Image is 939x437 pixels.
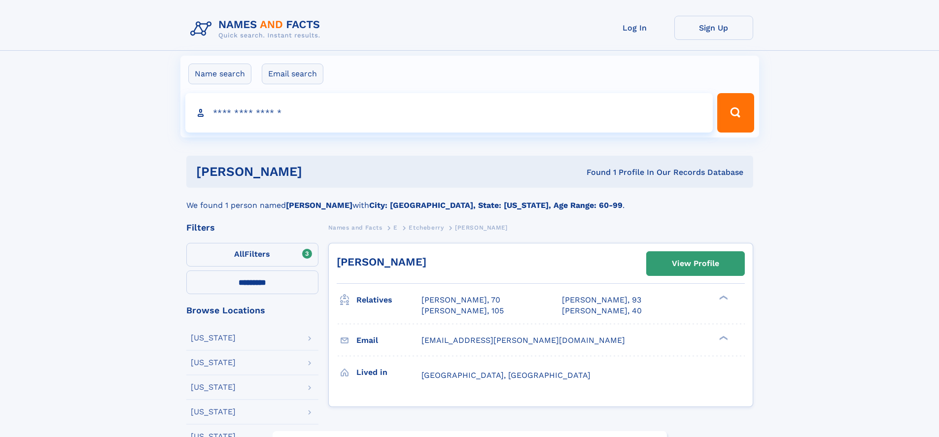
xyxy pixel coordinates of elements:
span: [PERSON_NAME] [455,224,508,231]
div: ❯ [717,295,729,301]
div: We found 1 person named with . [186,188,753,211]
div: [US_STATE] [191,408,236,416]
div: [US_STATE] [191,383,236,391]
a: Names and Facts [328,221,383,234]
div: View Profile [672,252,719,275]
a: Etcheberry [409,221,444,234]
a: [PERSON_NAME], 70 [421,295,500,305]
h3: Relatives [356,292,421,308]
input: search input [185,93,713,133]
span: E [393,224,398,231]
a: [PERSON_NAME], 93 [562,295,641,305]
div: ❯ [717,335,729,341]
h1: [PERSON_NAME] [196,166,445,178]
label: Filters [186,243,318,267]
div: Filters [186,223,318,232]
div: Browse Locations [186,306,318,315]
span: All [234,249,244,259]
b: [PERSON_NAME] [286,201,352,210]
span: [GEOGRAPHIC_DATA], [GEOGRAPHIC_DATA] [421,370,591,380]
div: Found 1 Profile In Our Records Database [444,167,743,178]
a: [PERSON_NAME], 105 [421,305,504,316]
label: Email search [262,64,323,84]
h3: Email [356,332,421,349]
label: Name search [188,64,251,84]
a: [PERSON_NAME], 40 [562,305,642,316]
a: [PERSON_NAME] [337,256,426,268]
a: Sign Up [674,16,753,40]
img: Logo Names and Facts [186,16,328,42]
div: [US_STATE] [191,334,236,342]
span: [EMAIL_ADDRESS][PERSON_NAME][DOMAIN_NAME] [421,336,625,345]
h3: Lived in [356,364,421,381]
a: View Profile [647,252,744,275]
a: Log In [595,16,674,40]
a: E [393,221,398,234]
b: City: [GEOGRAPHIC_DATA], State: [US_STATE], Age Range: 60-99 [369,201,623,210]
div: [US_STATE] [191,359,236,367]
button: Search Button [717,93,754,133]
span: Etcheberry [409,224,444,231]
